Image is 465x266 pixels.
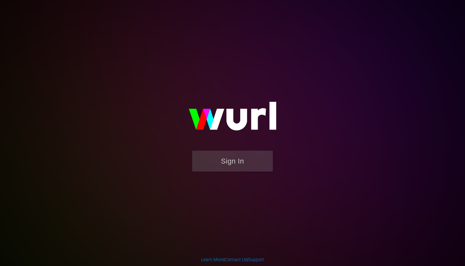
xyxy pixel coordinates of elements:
[168,88,297,151] img: wurl-logo-on-black-223613ac3d8ba8fe6dc639794a292ebdb59501304c7dfd60c99c58986ef67473.svg
[192,151,273,172] button: Sign In
[225,257,247,262] a: Contact Us
[201,257,224,262] a: Learn More
[248,257,264,262] a: Support
[201,256,264,263] div: | |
